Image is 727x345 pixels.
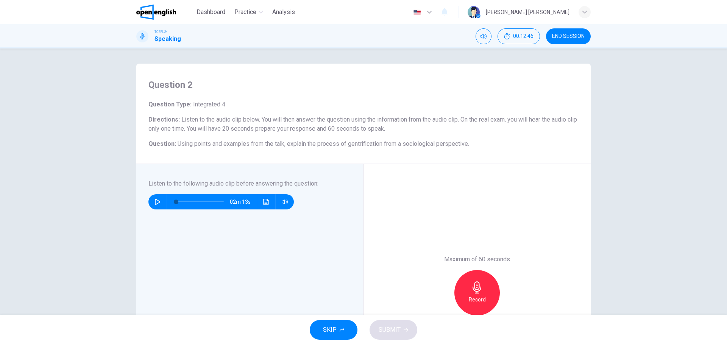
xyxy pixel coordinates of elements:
[454,270,500,315] button: Record
[469,295,486,304] h6: Record
[154,34,181,44] h1: Speaking
[260,194,272,209] button: Click to see the audio transcription
[323,325,337,335] span: SKIP
[178,140,469,147] span: Using points and examples from the talk, explain the process of gentrification from a sociologica...
[197,8,225,17] span: Dashboard
[192,101,225,108] span: Integrated 4
[272,8,295,17] span: Analysis
[498,28,540,44] div: Hide
[136,5,176,20] img: OpenEnglish logo
[148,100,579,109] h6: Question Type :
[412,9,422,15] img: en
[269,5,298,19] button: Analysis
[498,28,540,44] button: 00:12:46
[148,115,579,133] h6: Directions :
[486,8,569,17] div: [PERSON_NAME] [PERSON_NAME]
[310,320,357,340] button: SKIP
[148,116,577,132] span: Listen to the audio clip below. You will then answer the question using the information from the ...
[476,28,491,44] div: Mute
[234,8,256,17] span: Practice
[148,179,342,188] h6: Listen to the following audio clip before answering the question :
[468,6,480,18] img: Profile picture
[231,5,266,19] button: Practice
[154,29,167,34] span: TOEFL®
[193,5,228,19] button: Dashboard
[148,139,579,148] h6: Question :
[513,33,534,39] span: 00:12:46
[136,5,193,20] a: OpenEnglish logo
[148,79,579,91] h4: Question 2
[552,33,585,39] span: END SESSION
[444,255,510,264] h6: Maximum of 60 seconds
[546,28,591,44] button: END SESSION
[230,194,257,209] span: 02m 13s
